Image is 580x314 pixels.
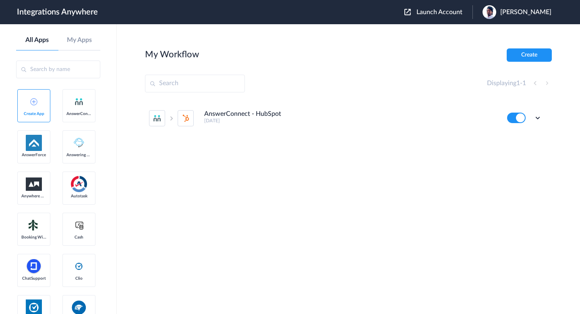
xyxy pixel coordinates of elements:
img: Answering_service.png [71,135,87,151]
span: Booking Widget [21,235,46,240]
span: ChatSupport [21,276,46,281]
span: Answering Service [66,153,91,157]
img: Setmore_Logo.svg [26,218,42,232]
input: Search [145,75,245,92]
span: [PERSON_NAME] [500,8,551,16]
img: add-icon.svg [30,98,37,105]
button: Create [507,48,552,62]
h4: AnswerConnect - HubSpot [204,110,281,118]
span: Create App [21,111,46,116]
h4: Displaying - [487,80,526,87]
img: af-app-logo.svg [26,135,42,151]
span: AnswerForce [21,153,46,157]
span: Clio [66,276,91,281]
h1: Integrations Anywhere [17,7,98,17]
button: Launch Account [404,8,472,16]
span: Launch Account [416,9,462,15]
img: clio-logo.svg [74,262,84,271]
span: AnswerConnect [66,111,91,116]
h5: [DATE] [204,118,496,124]
input: Search by name [16,61,100,78]
span: Cash [66,235,91,240]
img: chatsupport-icon.svg [26,258,42,274]
img: cash-logo.svg [74,220,84,230]
img: 668fff5a-2dc0-41f4-ba3f-0b981fc682df.png [483,5,496,19]
img: aww.png [26,178,42,191]
span: 1 [522,80,526,86]
img: autotask.png [71,176,87,192]
img: launch-acct-icon.svg [404,9,411,15]
span: Autotask [66,194,91,199]
span: Anywhere Works [21,194,46,199]
a: All Apps [16,36,58,44]
img: answerconnect-logo.svg [74,97,84,107]
span: 1 [516,80,520,86]
h2: My Workflow [145,49,199,60]
a: My Apps [58,36,101,44]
